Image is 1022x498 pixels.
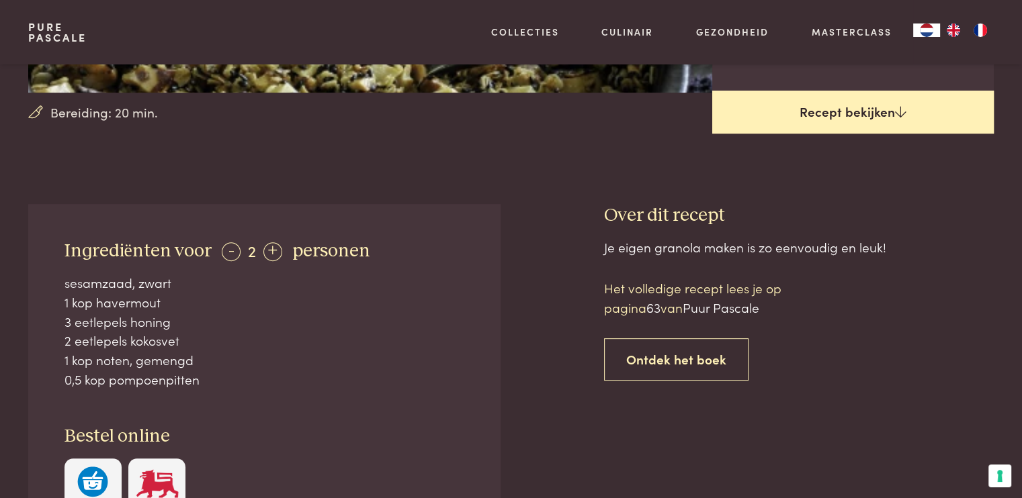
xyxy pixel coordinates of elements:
[222,242,241,261] div: -
[601,25,653,39] a: Culinair
[913,23,940,37] a: NL
[491,25,559,39] a: Collecties
[604,279,833,317] p: Het volledige recept lees je op pagina van
[712,91,994,134] a: Recept bekijken
[913,23,994,37] aside: Language selected: Nederlands
[604,204,994,228] h3: Over dit recept
[604,238,994,257] div: Je eigen granola maken is zo eenvoudig en leuk!
[967,23,994,37] a: FR
[65,293,465,312] div: 1 kop havermout
[248,239,256,261] span: 2
[65,331,465,350] div: 2 eetlepels kokosvet
[696,25,769,39] a: Gezondheid
[65,370,465,389] div: 0,5 kop pompoenpitten
[604,338,749,381] a: Ontdek het boek
[65,242,212,260] span: Ingrediënten voor
[65,425,465,448] h3: Bestel online
[263,242,282,261] div: +
[646,298,661,316] span: 63
[28,21,87,43] a: PurePascale
[292,242,370,260] span: personen
[988,464,1011,487] button: Uw voorkeuren voor toestemming voor trackingtechnologieën
[65,350,465,370] div: 1 kop noten, gemengd
[812,25,892,39] a: Masterclass
[940,23,967,37] a: EN
[683,298,759,316] span: Puur Pascale
[940,23,994,37] ul: Language list
[913,23,940,37] div: Language
[65,312,465,332] div: 3 eetlepels honing
[65,273,465,293] div: sesamzaad, zwart
[50,103,158,122] span: Bereiding: 20 min.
